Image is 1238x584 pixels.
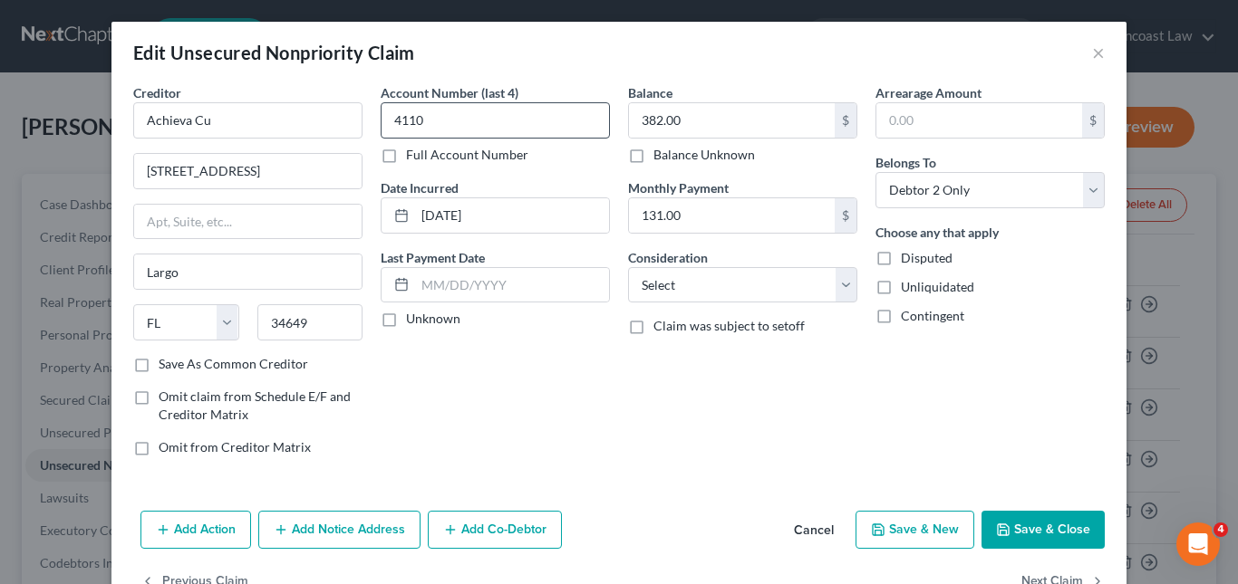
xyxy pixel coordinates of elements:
button: Cancel [779,512,848,549]
div: $ [1082,103,1104,138]
button: Add Notice Address [258,511,421,549]
label: Balance Unknown [653,146,755,164]
span: Omit claim from Schedule E/F and Creditor Matrix [159,388,351,422]
div: Edit Unsecured Nonpriority Claim [133,40,415,65]
button: Add Co-Debtor [428,511,562,549]
input: 0.00 [876,103,1082,138]
label: Unknown [406,310,460,328]
span: Creditor [133,85,181,101]
label: Account Number (last 4) [381,83,518,102]
span: Disputed [901,250,953,265]
div: $ [835,103,856,138]
input: Enter city... [134,254,362,289]
span: Omit from Creditor Matrix [159,439,311,455]
input: 0.00 [629,103,835,138]
button: × [1092,42,1105,63]
span: Contingent [901,308,964,323]
label: Balance [628,83,672,102]
label: Save As Common Creditor [159,355,308,373]
input: 0.00 [629,198,835,233]
span: Belongs To [875,155,936,170]
button: Save & New [856,511,974,549]
input: Apt, Suite, etc... [134,205,362,239]
input: Enter zip... [257,304,363,340]
label: Date Incurred [381,178,459,197]
button: Save & Close [982,511,1105,549]
input: Search creditor by name... [133,102,363,139]
label: Arrearage Amount [875,83,982,102]
iframe: Intercom live chat [1176,522,1220,566]
input: MM/DD/YYYY [415,198,609,233]
button: Add Action [140,511,251,549]
span: Unliquidated [901,279,974,294]
label: Last Payment Date [381,248,485,267]
label: Full Account Number [406,146,528,164]
input: MM/DD/YYYY [415,268,609,302]
label: Monthly Payment [628,178,729,197]
span: 4 [1214,522,1228,537]
label: Consideration [628,248,708,267]
input: Enter address... [134,154,362,188]
span: Claim was subject to setoff [653,318,805,333]
input: XXXX [381,102,610,139]
div: $ [835,198,856,233]
label: Choose any that apply [875,223,999,242]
